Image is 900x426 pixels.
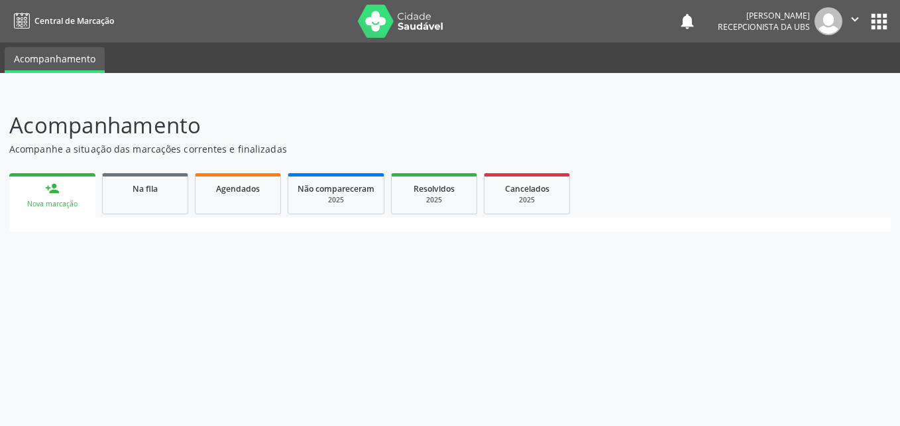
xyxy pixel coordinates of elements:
[9,10,114,32] a: Central de Marcação
[401,195,467,205] div: 2025
[45,181,60,196] div: person_add
[718,21,810,33] span: Recepcionista da UBS
[298,183,374,194] span: Não compareceram
[414,183,455,194] span: Resolvidos
[9,109,626,142] p: Acompanhamento
[494,195,560,205] div: 2025
[34,15,114,27] span: Central de Marcação
[848,12,862,27] i: 
[678,12,697,31] button: notifications
[9,142,626,156] p: Acompanhe a situação das marcações correntes e finalizadas
[133,183,158,194] span: Na fila
[19,199,86,209] div: Nova marcação
[216,183,260,194] span: Agendados
[842,7,868,35] button: 
[718,10,810,21] div: [PERSON_NAME]
[5,47,105,73] a: Acompanhamento
[815,7,842,35] img: img
[868,10,891,33] button: apps
[298,195,374,205] div: 2025
[505,183,549,194] span: Cancelados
